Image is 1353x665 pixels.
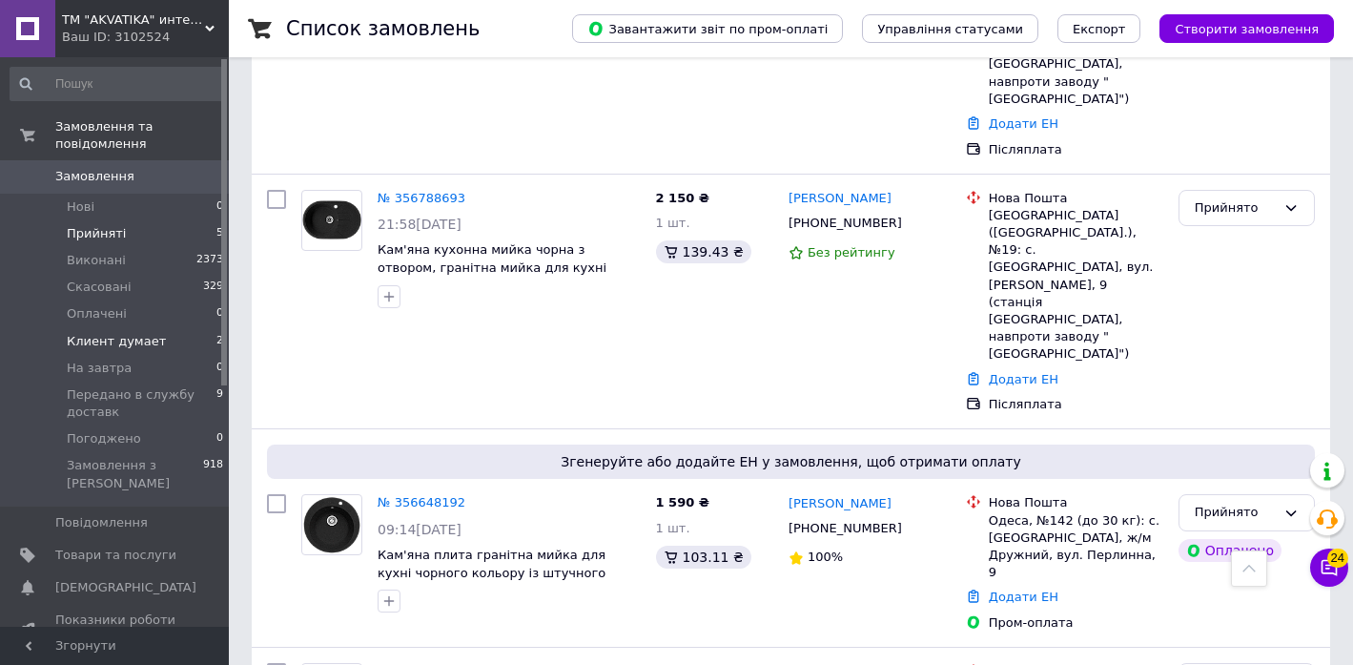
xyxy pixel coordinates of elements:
span: 100% [808,550,843,564]
span: Створити замовлення [1175,22,1319,36]
div: Післяплата [989,141,1163,158]
span: Замовлення з [PERSON_NAME] [67,457,203,491]
span: Експорт [1073,22,1126,36]
span: 09:14[DATE] [378,522,461,537]
span: Замовлення та повідомлення [55,118,229,153]
span: Передано в службу доставк [67,386,216,421]
div: [PHONE_NUMBER] [785,516,906,541]
span: 918 [203,457,223,491]
span: ТМ "AKVATIKA" интернет-магазин виробника [62,11,205,29]
span: 24 [1327,549,1348,568]
span: 21:58[DATE] [378,217,461,232]
span: Товари та послуги [55,547,176,564]
button: Експорт [1057,14,1141,43]
img: Фото товару [302,496,361,554]
a: [PERSON_NAME] [789,190,892,208]
button: Завантажити звіт по пром-оплаті [572,14,843,43]
a: Додати ЕН [989,372,1058,386]
a: № 356648192 [378,495,465,509]
a: Додати ЕН [989,590,1058,604]
div: Нова Пошта [989,190,1163,207]
span: 0 [216,198,223,216]
div: [PHONE_NUMBER] [785,211,906,236]
span: Клиент думает [67,333,166,350]
span: 1 590 ₴ [656,495,709,509]
div: 103.11 ₴ [656,546,751,569]
span: 0 [216,305,223,322]
span: Виконані [67,252,126,269]
a: Кам'яна кухонна мийка чорна з отвором, гранітна мийка для кухні чорного кольору зі штучного каменю [378,242,623,292]
span: 9 [216,386,223,421]
div: Прийнято [1195,503,1276,523]
span: Показники роботи компанії [55,612,176,646]
a: [PERSON_NAME] [789,495,892,513]
div: Пром-оплата [989,614,1163,632]
a: № 356788693 [378,191,465,205]
div: [GEOGRAPHIC_DATA] ([GEOGRAPHIC_DATA].), №19: с. [GEOGRAPHIC_DATA], вул. [PERSON_NAME], 9 (станція... [989,207,1163,364]
span: Згенеруйте або додайте ЕН у замовлення, щоб отримати оплату [275,452,1307,471]
div: Одеса, №142 (до 30 кг): с. [GEOGRAPHIC_DATA], ж/м Дружний, вул. Перлинна, 9 [989,512,1163,582]
span: 0 [216,430,223,447]
a: Кам'яна плита гранітна мийка для кухні чорного кольору із штучного каменю врізна кругла [378,548,605,597]
div: 139.43 ₴ [656,240,751,263]
span: Прийняті [67,225,126,242]
span: [DEMOGRAPHIC_DATA] [55,579,196,596]
span: Оплачені [67,305,127,322]
span: Скасовані [67,279,132,296]
img: Фото товару [302,200,361,240]
span: 329 [203,279,223,296]
span: 2 [216,333,223,350]
a: Фото товару [301,494,362,555]
span: Без рейтингу [808,245,895,260]
span: Нові [67,198,94,216]
span: Замовлення [55,168,134,185]
div: Нова Пошта [989,494,1163,511]
span: На завтра [67,360,132,377]
span: Завантажити звіт по пром-оплаті [587,20,828,37]
span: 1 шт. [656,216,690,230]
div: Прийнято [1195,198,1276,218]
input: Пошук [10,67,225,101]
div: Оплачено [1179,539,1281,562]
button: Чат з покупцем24 [1310,549,1348,587]
button: Створити замовлення [1159,14,1334,43]
a: Фото товару [301,190,362,251]
span: 1 шт. [656,521,690,535]
div: Післяплата [989,396,1163,413]
span: 2 150 ₴ [656,191,709,205]
button: Управління статусами [862,14,1038,43]
span: Управління статусами [877,22,1023,36]
span: 0 [216,360,223,377]
a: Створити замовлення [1140,21,1334,35]
span: 5 [216,225,223,242]
span: Погоджено [67,430,141,447]
h1: Список замовлень [286,17,480,40]
div: Ваш ID: 3102524 [62,29,229,46]
span: Повідомлення [55,514,148,531]
span: 2373 [196,252,223,269]
a: Додати ЕН [989,116,1058,131]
